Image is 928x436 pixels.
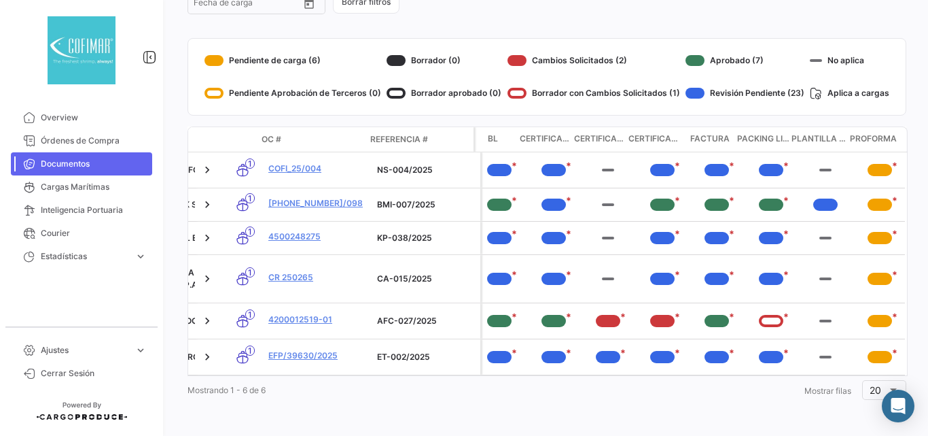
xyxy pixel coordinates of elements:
[200,272,214,286] a: Expand/Collapse Row
[365,128,474,151] datatable-header-cell: Referencia #
[574,127,628,152] datatable-header-cell: Certificado de Calidad
[200,231,214,245] a: Expand/Collapse Row
[690,133,730,146] span: Factura
[256,128,365,151] datatable-header-cell: OC #
[11,106,152,129] a: Overview
[204,50,381,71] div: Pendiente de carga (6)
[41,112,147,124] span: Overview
[488,133,498,146] span: BL
[41,227,147,239] span: Courier
[507,82,680,104] div: Borrador con Cambios Solicitados (1)
[41,135,147,147] span: Órdenes de Compra
[135,344,147,356] span: expand_more
[245,346,255,356] span: 1
[48,16,115,84] img: dddaabaa-7948-40ed-83b9-87789787af52.jpeg
[683,127,737,152] datatable-header-cell: Factura
[810,50,889,71] div: No aplica
[520,133,574,146] span: Certificado Sanitario
[268,231,366,243] a: 4500248275
[245,227,255,237] span: 1
[200,163,214,177] a: Expand/Collapse Row
[387,50,501,71] div: Borrador (0)
[204,82,381,104] div: Pendiente Aprobación de Terceros (0)
[200,314,214,328] a: Expand/Collapse Row
[628,133,683,146] span: Certificado de origen
[200,350,214,364] a: Expand/Collapse Row
[810,82,889,104] div: Aplica a cargas
[804,386,851,396] span: Mostrar filas
[737,133,791,146] span: Packing List
[791,133,846,146] span: Plantilla Manual
[41,250,129,263] span: Estadísticas
[268,163,366,175] a: COFI_25/004
[11,175,152,199] a: Cargas Marítimas
[685,50,804,71] div: Aprobado (7)
[370,133,428,146] span: Referencia #
[215,134,256,145] datatable-header-cell: Modo de Transporte
[245,193,255,203] span: 1
[41,367,147,380] span: Cerrar Sesión
[377,273,475,285] div: CA-015/2025
[11,129,152,152] a: Órdenes de Compra
[138,316,247,326] span: ALLIANCE FOODS CO.(LLC)
[11,222,152,245] a: Courier
[791,127,846,152] datatable-header-cell: Plantilla Manual
[737,127,791,152] datatable-header-cell: Packing List
[377,232,475,244] div: KP-038/2025
[200,198,214,212] a: Expand/Collapse Row
[268,197,366,209] a: [PHONE_NUMBER]/098
[507,50,680,71] div: Cambios Solicitados (2)
[377,164,475,176] div: NS-004/2025
[870,384,881,396] span: 20
[574,133,628,146] span: Certificado de Calidad
[268,314,366,326] a: 4200012519-01
[245,309,255,320] span: 1
[262,133,281,146] span: OC #
[465,127,520,152] datatable-header-cell: BL
[685,82,804,104] div: Revisión Pendiente (23)
[850,133,897,146] span: Proforma
[41,181,147,193] span: Cargas Marítimas
[135,250,147,263] span: expand_more
[846,127,900,152] datatable-header-cell: Proforma
[11,199,152,222] a: Inteligencia Portuaria
[628,127,683,152] datatable-header-cell: Certificado de origen
[11,152,152,175] a: Documentos
[41,344,129,356] span: Ajustes
[41,158,147,170] span: Documentos
[882,390,914,422] div: Abrir Intercom Messenger
[268,350,366,362] a: EFP/39630/2025
[268,271,366,284] a: CR 250265
[377,351,475,363] div: ET-002/2025
[188,385,266,395] span: Mostrando 1 - 6 de 6
[245,267,255,278] span: 1
[520,127,574,152] datatable-header-cell: Certificado Sanitario
[377,315,475,327] div: AFC-027/2025
[387,82,501,104] div: Borrador aprobado (0)
[245,158,255,169] span: 1
[377,199,475,211] div: BMI-007/2025
[41,204,147,216] span: Inteligencia Portuaria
